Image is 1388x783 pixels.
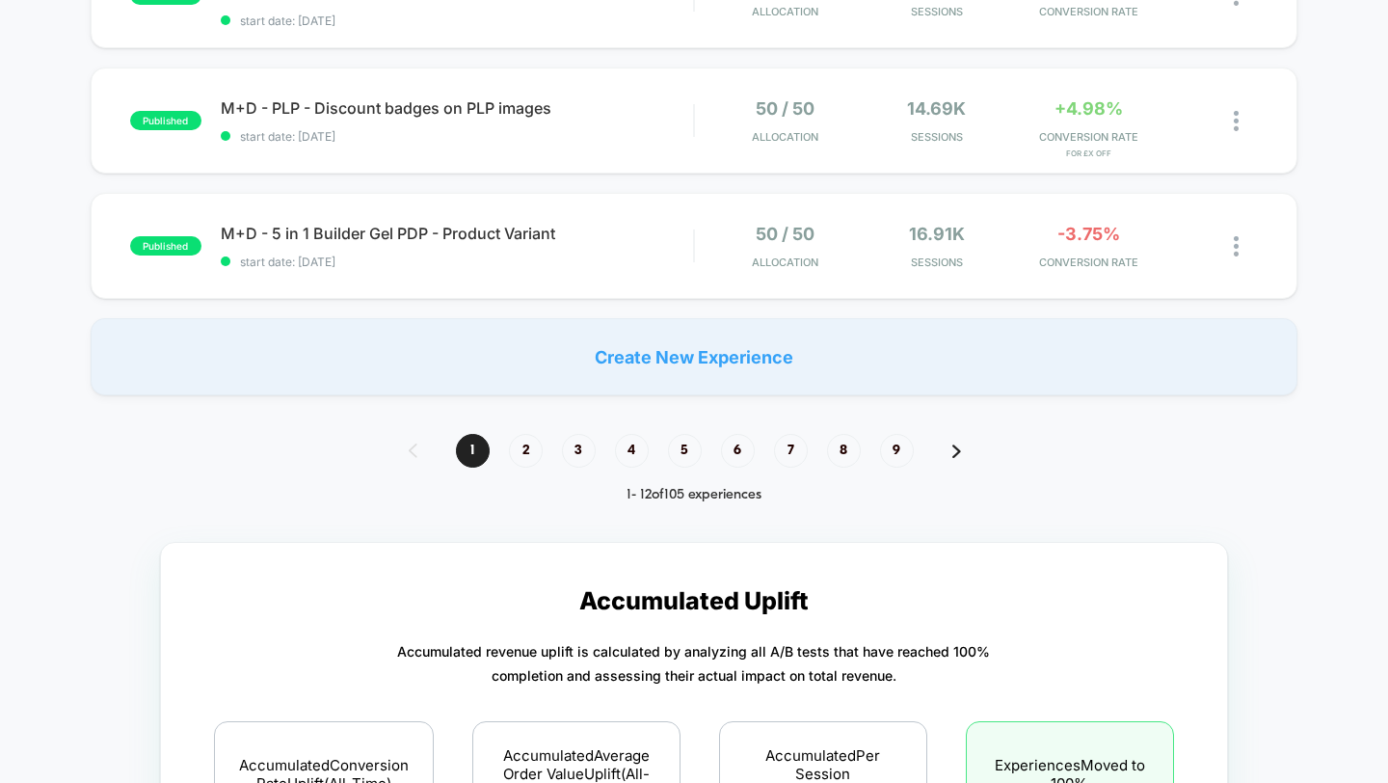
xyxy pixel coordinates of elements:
[1018,130,1160,144] span: CONVERSION RATE
[1057,224,1120,244] span: -3.75%
[456,434,490,468] span: 1
[221,224,694,243] span: M+D - 5 in 1 Builder Gel PDP - Product Variant
[615,434,649,468] span: 4
[397,639,990,688] p: Accumulated revenue uplift is calculated by analyzing all A/B tests that have reached 100% comple...
[509,434,543,468] span: 2
[752,130,818,144] span: Allocation
[1018,256,1160,269] span: CONVERSION RATE
[880,434,914,468] span: 9
[221,98,694,118] span: M+D - PLP - Discount badges on PLP images
[752,5,818,18] span: Allocation
[1018,148,1160,158] span: for £X Off
[221,129,694,144] span: start date: [DATE]
[389,487,1000,503] div: 1 - 12 of 105 experiences
[907,98,966,119] span: 14.69k
[130,236,201,256] span: published
[756,224,814,244] span: 50 / 50
[952,445,961,458] img: pagination forward
[752,256,818,269] span: Allocation
[579,586,809,615] p: Accumulated Uplift
[721,434,755,468] span: 6
[1234,111,1239,131] img: close
[221,13,694,28] span: start date: [DATE]
[866,130,1007,144] span: Sessions
[866,5,1007,18] span: Sessions
[1054,98,1123,119] span: +4.98%
[909,224,965,244] span: 16.91k
[562,434,596,468] span: 3
[827,434,861,468] span: 8
[91,318,1298,395] div: Create New Experience
[774,434,808,468] span: 7
[668,434,702,468] span: 5
[221,255,694,269] span: start date: [DATE]
[756,98,814,119] span: 50 / 50
[1234,236,1239,256] img: close
[866,256,1007,269] span: Sessions
[130,111,201,130] span: published
[1018,5,1160,18] span: CONVERSION RATE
